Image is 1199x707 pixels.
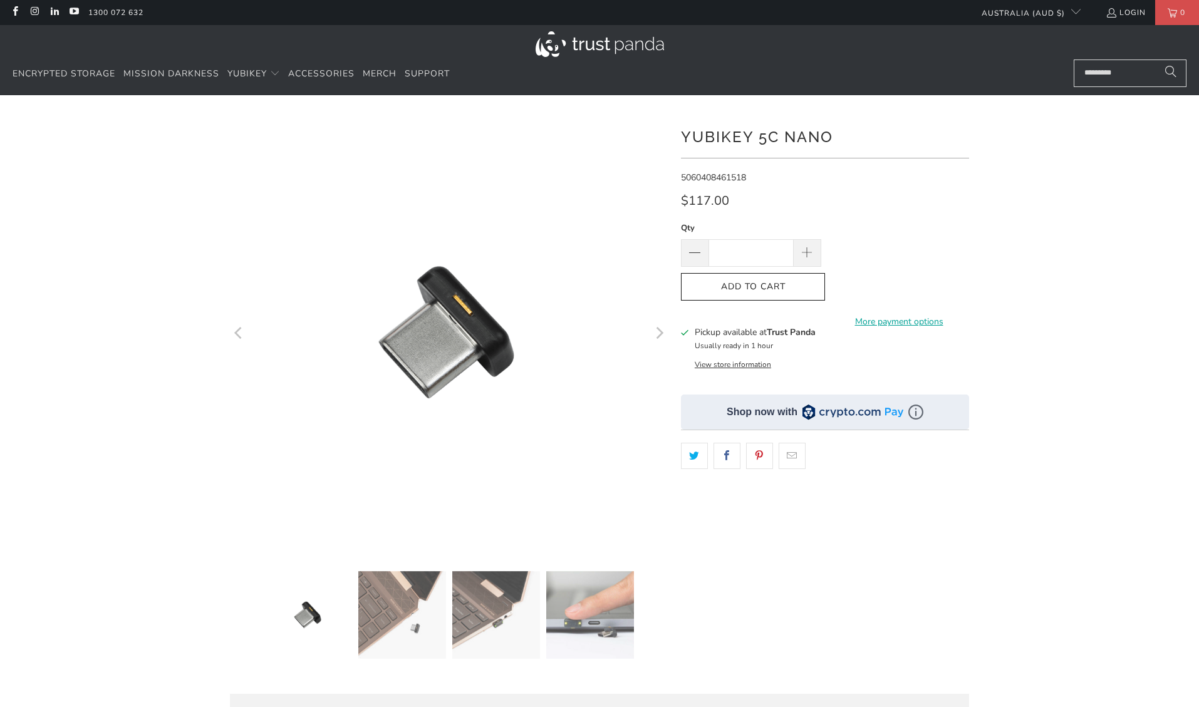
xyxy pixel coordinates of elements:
button: Previous [229,114,249,552]
button: Add to Cart [681,273,825,301]
span: 5060408461518 [681,172,746,183]
a: 1300 072 632 [88,6,143,19]
b: Trust Panda [767,326,816,338]
a: Trust Panda Australia on YouTube [68,8,79,18]
a: Mission Darkness [123,59,219,89]
a: Trust Panda Australia on Facebook [9,8,20,18]
a: More payment options [829,315,969,329]
a: Merch [363,59,397,89]
a: Encrypted Storage [13,59,115,89]
button: View store information [695,359,771,369]
a: YubiKey 5C Nano - Trust Panda [230,114,668,552]
h3: Pickup available at [695,326,816,339]
summary: YubiKey [227,59,280,89]
a: Trust Panda Australia on LinkedIn [49,8,60,18]
small: Usually ready in 1 hour [695,341,773,351]
input: Search... [1074,59,1186,87]
img: YubiKey 5C Nano - Trust Panda [452,571,540,659]
button: Next [649,114,669,552]
a: Accessories [288,59,355,89]
span: $117.00 [681,192,729,209]
a: Trust Panda Australia on Instagram [29,8,39,18]
img: YubiKey 5C Nano - Trust Panda [546,571,634,659]
span: Encrypted Storage [13,68,115,80]
span: Add to Cart [694,282,812,292]
a: Share this on Pinterest [746,443,773,469]
img: Trust Panda Australia [536,31,664,57]
label: Qty [681,221,821,235]
span: Mission Darkness [123,68,219,80]
span: Merch [363,68,397,80]
a: Share this on Facebook [714,443,740,469]
img: YubiKey 5C Nano - Trust Panda [358,571,446,659]
div: Shop now with [727,405,797,419]
img: YubiKey 5C Nano - Trust Panda [264,571,352,659]
a: Share this on Twitter [681,443,708,469]
nav: Translation missing: en.navigation.header.main_nav [13,59,450,89]
span: YubiKey [227,68,267,80]
h1: YubiKey 5C Nano [681,123,969,148]
span: Accessories [288,68,355,80]
a: Email this to a friend [779,443,806,469]
span: Support [405,68,450,80]
a: Support [405,59,450,89]
button: Search [1155,59,1186,87]
a: Login [1106,6,1146,19]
